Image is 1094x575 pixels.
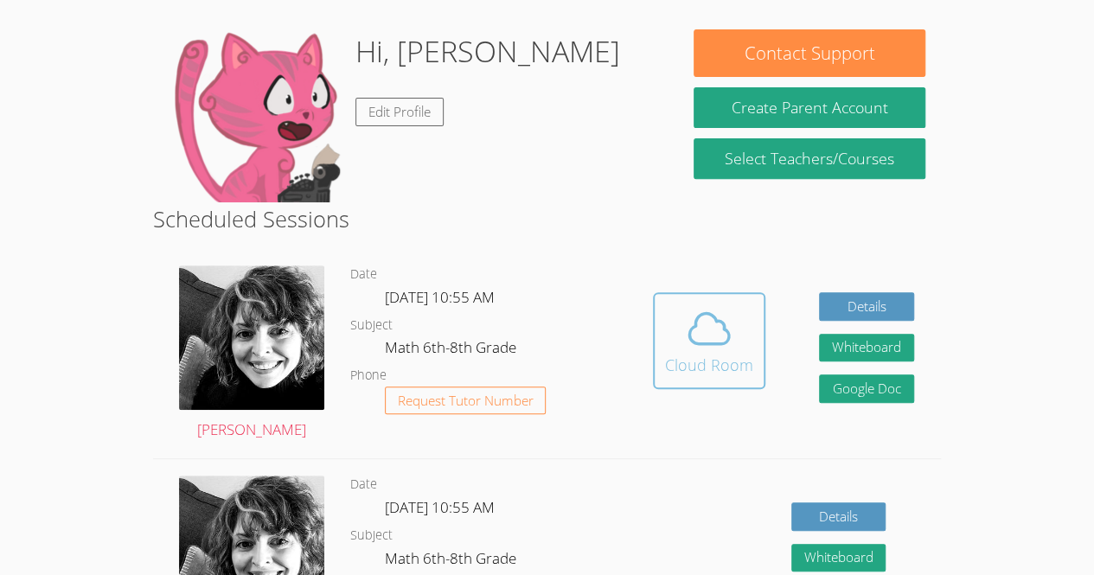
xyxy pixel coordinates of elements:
button: Contact Support [694,29,924,77]
h2: Scheduled Sessions [153,202,941,235]
a: Google Doc [819,374,914,403]
img: avatar.png [179,265,324,410]
dt: Date [350,264,377,285]
button: Whiteboard [791,544,886,572]
button: Cloud Room [653,292,765,389]
h1: Hi, [PERSON_NAME] [355,29,620,73]
dt: Subject [350,525,393,546]
a: Details [819,292,914,321]
dt: Subject [350,315,393,336]
button: Request Tutor Number [385,387,547,415]
a: Details [791,502,886,531]
span: Request Tutor Number [398,394,534,407]
a: Select Teachers/Courses [694,138,924,179]
span: [DATE] 10:55 AM [385,497,495,517]
div: Cloud Room [665,353,753,377]
a: Edit Profile [355,98,444,126]
dt: Date [350,474,377,495]
dt: Phone [350,365,387,387]
span: [DATE] 10:55 AM [385,287,495,307]
dd: Math 6th-8th Grade [385,335,520,365]
button: Create Parent Account [694,87,924,128]
a: [PERSON_NAME] [179,265,324,442]
img: default.png [169,29,342,202]
button: Whiteboard [819,334,914,362]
